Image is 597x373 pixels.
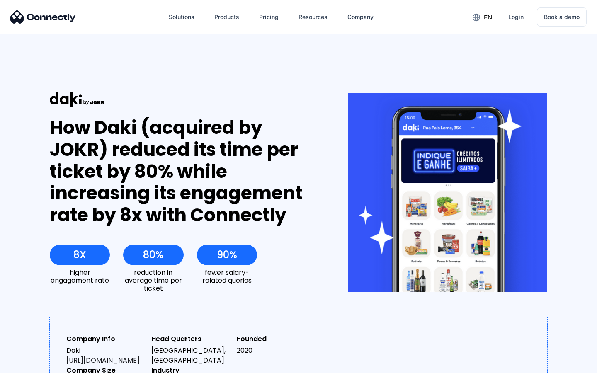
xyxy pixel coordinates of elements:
div: Solutions [169,11,194,23]
div: en [484,12,492,23]
div: 80% [143,249,163,261]
ul: Language list [17,358,50,370]
div: Company [347,11,374,23]
img: Connectly Logo [10,10,76,24]
div: How Daki (acquired by JOKR) reduced its time per ticket by 80% while increasing its engagement ra... [50,117,318,226]
a: Book a demo [537,7,587,27]
div: Login [508,11,524,23]
div: fewer salary-related queries [197,269,257,284]
div: Pricing [259,11,279,23]
div: Resources [298,11,328,23]
a: [URL][DOMAIN_NAME] [66,356,140,365]
div: higher engagement rate [50,269,110,284]
div: [GEOGRAPHIC_DATA], [GEOGRAPHIC_DATA] [151,346,230,366]
div: Founded [237,334,315,344]
div: 2020 [237,346,315,356]
a: Login [502,7,530,27]
div: 90% [217,249,237,261]
div: Products [214,11,239,23]
div: Head Quarters [151,334,230,344]
div: Daki [66,346,145,366]
div: Company Info [66,334,145,344]
div: reduction in average time per ticket [123,269,183,293]
a: Pricing [252,7,285,27]
div: 8X [73,249,86,261]
aside: Language selected: English [8,358,50,370]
